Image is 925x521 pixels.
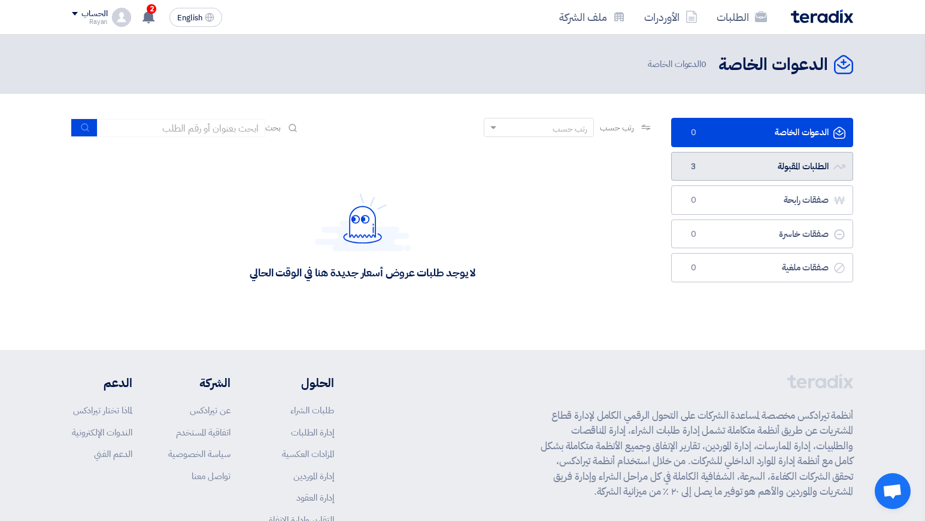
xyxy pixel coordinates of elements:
img: Teradix logo [791,10,853,23]
img: Hello [315,193,411,251]
a: عن تيرادكس [190,404,231,417]
a: الندوات الإلكترونية [72,426,132,439]
a: لماذا تختار تيرادكس [73,404,132,417]
h2: الدعوات الخاصة [718,53,828,77]
a: إدارة العقود [296,491,334,504]
li: الشركة [168,374,231,392]
a: الأوردرات [635,3,707,31]
a: إدارة الموردين [293,470,334,483]
li: الدعم [72,374,132,392]
a: الطلبات [707,3,777,31]
div: لا يوجد طلبات عروض أسعار جديدة هنا في الوقت الحالي [250,266,475,279]
a: صفقات ملغية0 [671,253,853,282]
a: تواصل معنا [192,470,231,483]
a: ملف الشركة [550,3,635,31]
span: English [177,14,202,22]
button: English [169,8,222,27]
span: 0 [701,57,706,71]
a: إدارة الطلبات [291,426,334,439]
span: 0 [686,262,700,274]
span: 0 [686,194,700,206]
p: أنظمة تيرادكس مخصصة لمساعدة الشركات على التحول الرقمي الكامل لإدارة قطاع المشتريات عن طريق أنظمة ... [541,408,853,499]
a: الدعم الفني [94,447,132,461]
a: المزادات العكسية [282,447,334,461]
a: طلبات الشراء [290,404,334,417]
span: رتب حسب [600,121,634,134]
a: صفقات خاسرة0 [671,220,853,249]
span: 2 [147,4,156,14]
span: بحث [265,121,281,134]
a: اتفاقية المستخدم [176,426,231,439]
a: الدعوات الخاصة0 [671,118,853,147]
li: الحلول [266,374,334,392]
span: 3 [686,161,700,173]
div: Rayan [72,19,107,25]
a: سياسة الخصوصية [168,447,231,461]
span: 0 [686,127,700,139]
div: رتب حسب [553,123,587,135]
a: صفقات رابحة0 [671,185,853,215]
a: الطلبات المقبولة3 [671,152,853,181]
div: الحساب [81,9,107,19]
div: Open chat [875,473,911,509]
img: profile_test.png [112,8,131,27]
span: الدعوات الخاصة [648,57,709,71]
span: 0 [686,228,700,240]
input: ابحث بعنوان أو رقم الطلب [98,119,265,137]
